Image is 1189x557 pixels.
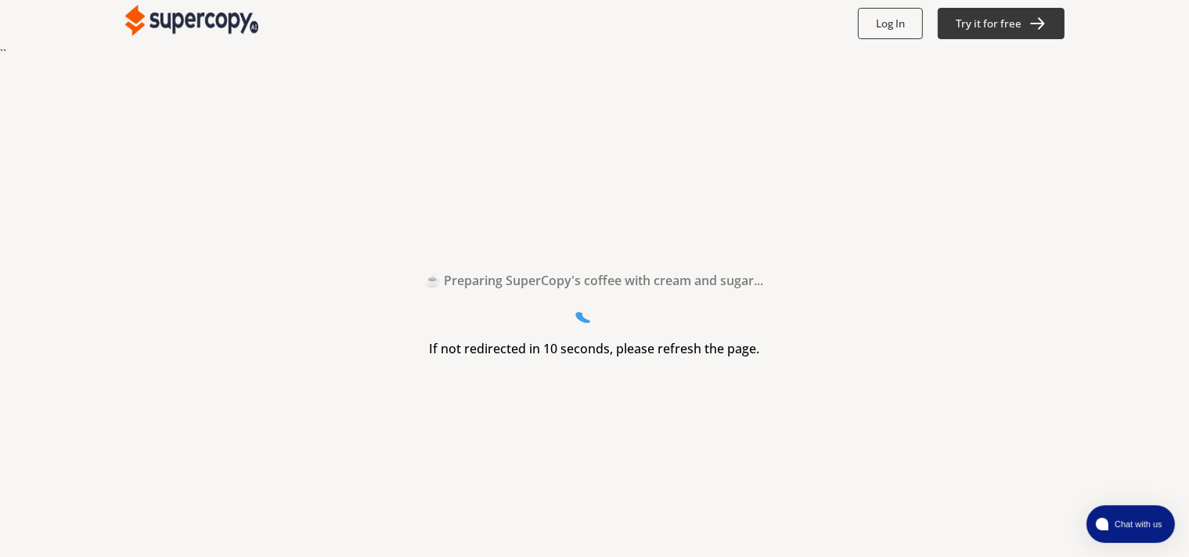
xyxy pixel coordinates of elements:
button: atlas-launcher [1086,505,1175,543]
button: Log In [858,8,923,39]
b: Try it for free [956,16,1021,31]
img: Close [125,5,258,36]
h3: If not redirected in 10 seconds, please refresh the page. [430,337,760,360]
span: Chat with us [1108,518,1166,530]
button: Try it for free [938,8,1065,39]
h2: ☕ Preparing SuperCopy's coffee with cream and sugar... [426,269,764,292]
b: Log In [876,16,905,31]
